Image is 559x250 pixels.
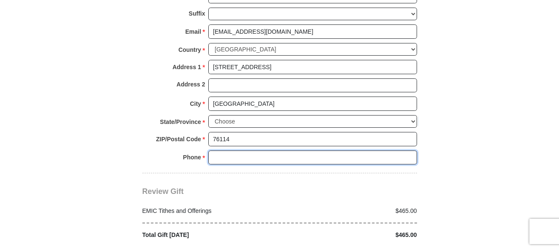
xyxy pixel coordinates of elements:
strong: Suffix [189,8,205,19]
div: Total Gift [DATE] [138,231,280,239]
div: $465.00 [280,207,422,215]
span: Review Gift [142,187,184,196]
strong: ZIP/Postal Code [156,133,201,145]
strong: Country [178,44,201,56]
strong: Email [185,26,201,38]
div: $465.00 [280,231,422,239]
strong: Address 1 [172,61,201,73]
strong: State/Province [160,116,201,128]
strong: Phone [183,151,201,163]
strong: City [190,98,201,110]
strong: Address 2 [177,78,205,90]
div: EMIC Tithes and Offerings [138,207,280,215]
